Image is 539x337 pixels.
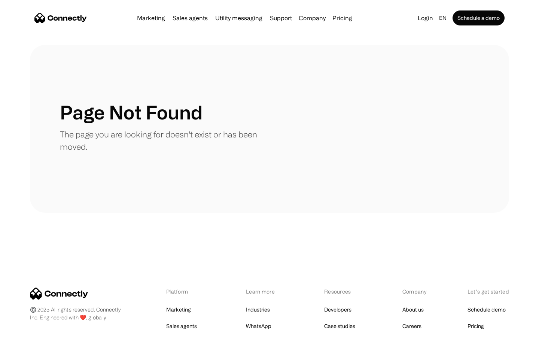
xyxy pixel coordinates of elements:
[324,321,355,331] a: Case studies
[166,288,207,295] div: Platform
[439,13,447,23] div: en
[60,128,269,153] p: The page you are looking for doesn't exist or has been moved.
[468,321,484,331] a: Pricing
[324,304,351,315] a: Developers
[468,304,506,315] a: Schedule demo
[299,13,326,23] div: Company
[134,15,168,21] a: Marketing
[436,13,451,23] div: en
[402,304,424,315] a: About us
[212,15,265,21] a: Utility messaging
[324,288,363,295] div: Resources
[468,288,509,295] div: Let’s get started
[34,12,87,24] a: home
[170,15,211,21] a: Sales agents
[296,13,328,23] div: Company
[246,321,271,331] a: WhatsApp
[60,101,202,124] h1: Page Not Found
[7,323,45,334] aside: Language selected: English
[402,288,429,295] div: Company
[267,15,295,21] a: Support
[166,304,191,315] a: Marketing
[166,321,197,331] a: Sales agents
[329,15,355,21] a: Pricing
[402,321,421,331] a: Careers
[453,10,505,25] a: Schedule a demo
[246,304,270,315] a: Industries
[415,13,436,23] a: Login
[246,288,285,295] div: Learn more
[15,324,45,334] ul: Language list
